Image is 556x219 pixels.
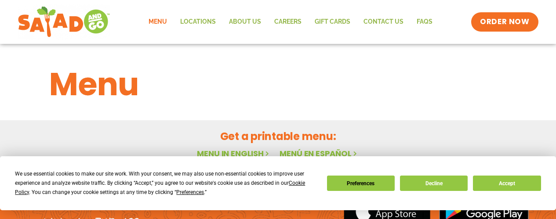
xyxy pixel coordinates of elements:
[15,169,316,197] div: We use essential cookies to make our site work. With your consent, we may also use non-essential ...
[308,12,357,32] a: GIFT CARDS
[222,12,268,32] a: About Us
[471,12,538,32] a: ORDER NOW
[473,176,541,191] button: Accept
[400,176,468,191] button: Decline
[410,12,439,32] a: FAQs
[174,12,222,32] a: Locations
[49,129,507,144] h2: Get a printable menu:
[49,61,507,108] h1: Menu
[197,148,271,159] a: Menu in English
[176,189,204,195] span: Preferences
[142,12,174,32] a: Menu
[480,17,529,27] span: ORDER NOW
[142,12,439,32] nav: Menu
[18,4,110,39] img: new-SAG-logo-768×292
[268,12,308,32] a: Careers
[357,12,410,32] a: Contact Us
[327,176,395,191] button: Preferences
[280,148,359,159] a: Menú en español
